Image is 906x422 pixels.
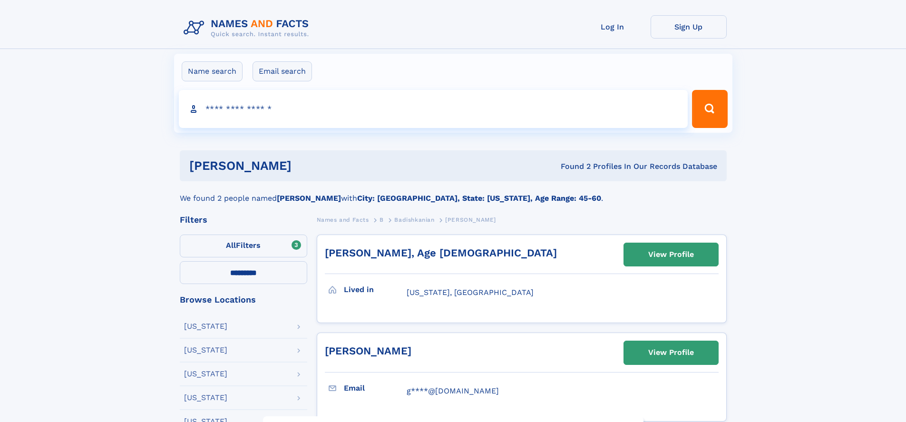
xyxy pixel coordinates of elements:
label: Name search [182,61,243,81]
div: [US_STATE] [184,394,227,402]
div: We found 2 people named with . [180,181,727,204]
div: [US_STATE] [184,370,227,378]
h3: Lived in [344,282,407,298]
span: [US_STATE], [GEOGRAPHIC_DATA] [407,288,534,297]
b: City: [GEOGRAPHIC_DATA], State: [US_STATE], Age Range: 45-60 [357,194,601,203]
div: Browse Locations [180,295,307,304]
a: Log In [575,15,651,39]
a: View Profile [624,341,718,364]
a: Badishkanian [394,214,434,226]
div: [US_STATE] [184,346,227,354]
input: search input [179,90,688,128]
label: Email search [253,61,312,81]
a: B [380,214,384,226]
button: Search Button [692,90,727,128]
span: All [226,241,236,250]
h3: Email [344,380,407,396]
span: B [380,216,384,223]
b: [PERSON_NAME] [277,194,341,203]
a: [PERSON_NAME] [325,345,411,357]
a: Sign Up [651,15,727,39]
a: View Profile [624,243,718,266]
h1: [PERSON_NAME] [189,160,426,172]
img: Logo Names and Facts [180,15,317,41]
a: [PERSON_NAME], Age [DEMOGRAPHIC_DATA] [325,247,557,259]
div: Filters [180,216,307,224]
span: Badishkanian [394,216,434,223]
a: Names and Facts [317,214,369,226]
span: [PERSON_NAME] [445,216,496,223]
label: Filters [180,235,307,257]
div: [US_STATE] [184,323,227,330]
div: Found 2 Profiles In Our Records Database [426,161,717,172]
div: View Profile [648,342,694,363]
div: View Profile [648,244,694,265]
